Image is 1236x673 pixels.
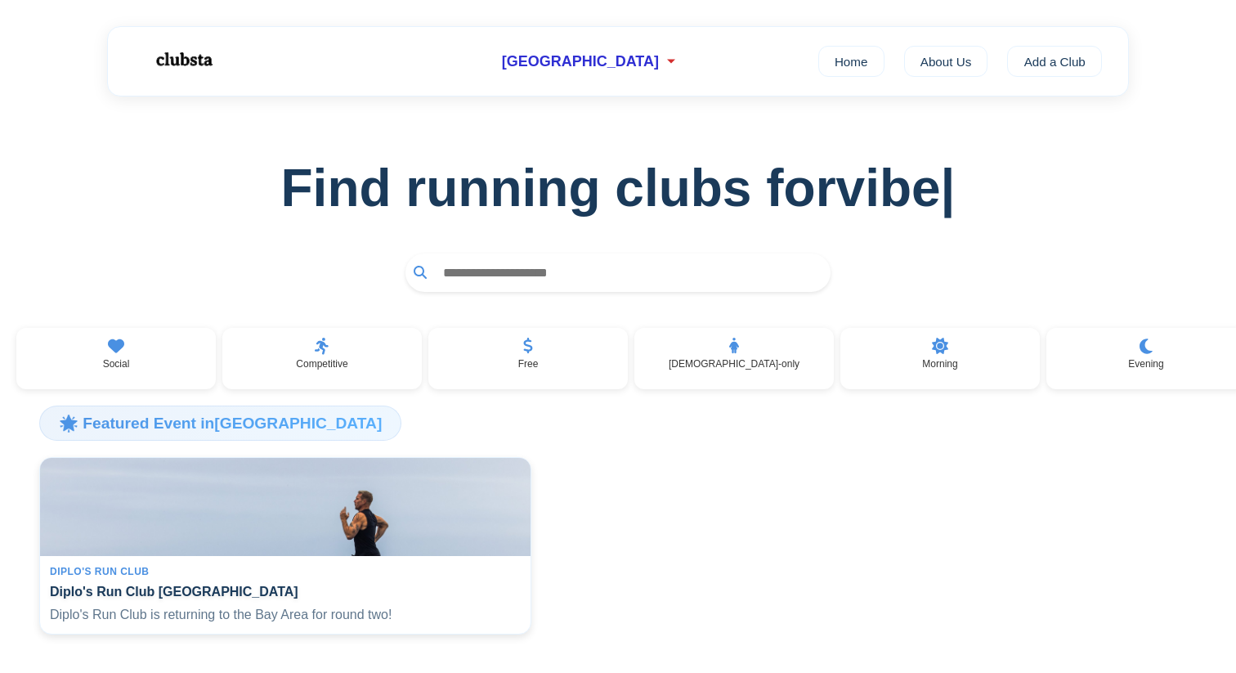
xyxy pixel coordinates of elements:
a: Add a Club [1007,46,1102,77]
span: [GEOGRAPHIC_DATA] [502,53,659,70]
p: [DEMOGRAPHIC_DATA]-only [669,358,799,370]
h4: Diplo's Run Club [GEOGRAPHIC_DATA] [50,584,521,599]
p: Social [103,358,130,370]
img: Diplo's Run Club San Francisco [40,458,531,556]
p: Evening [1128,358,1163,370]
a: About Us [904,46,988,77]
p: Diplo's Run Club is returning to the Bay Area for round two! [50,606,521,624]
p: Morning [922,358,957,370]
p: Competitive [296,358,347,370]
span: vibe [836,158,956,218]
a: Home [818,46,884,77]
p: Free [518,358,539,370]
h1: Find running clubs for [26,158,1210,218]
div: Diplo's Run Club [50,566,521,577]
h3: 🌟 Featured Event in [GEOGRAPHIC_DATA] [39,406,401,440]
img: Logo [134,39,232,80]
span: | [941,159,956,218]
